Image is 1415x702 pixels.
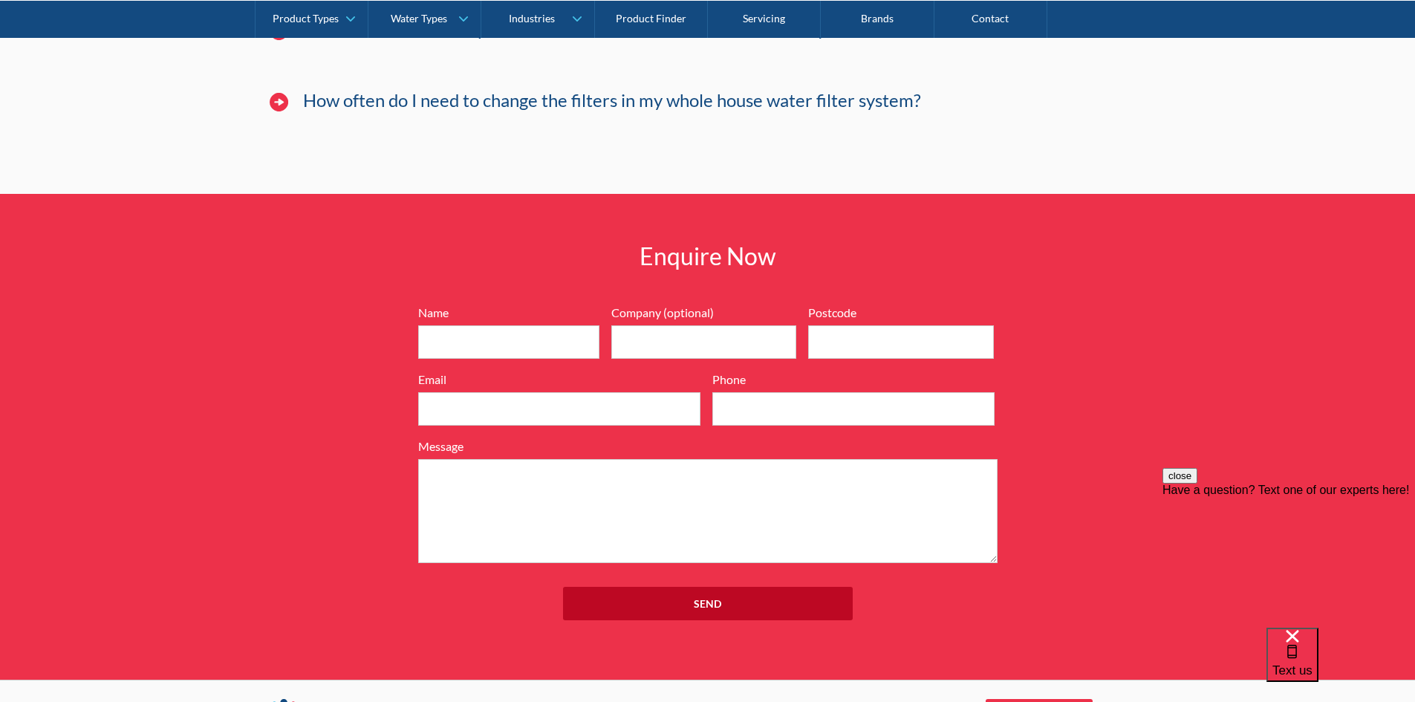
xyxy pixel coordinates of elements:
label: Name [418,304,599,322]
label: Email [418,371,700,389]
form: Full Width Form [411,304,1005,635]
h2: Enquire Now [492,238,923,274]
label: Postcode [808,304,994,322]
iframe: podium webchat widget bubble [1266,628,1415,702]
input: Send [563,587,853,620]
label: Company (optional) [611,304,797,322]
label: Phone [712,371,995,389]
div: Industries [509,12,555,25]
iframe: podium webchat widget prompt [1162,468,1415,646]
div: Product Types [273,12,339,25]
h4: How often do I need to change the filters in my whole house water filter system? [303,90,921,111]
div: Water Types [391,12,447,25]
label: Message [418,438,998,455]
